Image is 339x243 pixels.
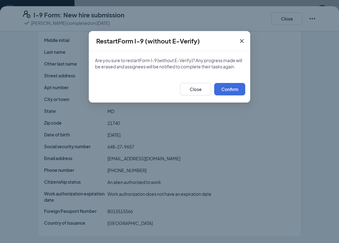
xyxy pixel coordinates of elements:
[238,37,246,45] svg: Cross
[233,31,250,51] button: Close
[214,83,245,95] button: Confirm
[96,37,200,45] h4: Restart Form I-9 (without E-Verify)
[180,83,211,95] button: Close
[95,57,244,70] p: Are you sure to restart Form I-9 (without E-Verify) ? Any progress made will be erased and assign...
